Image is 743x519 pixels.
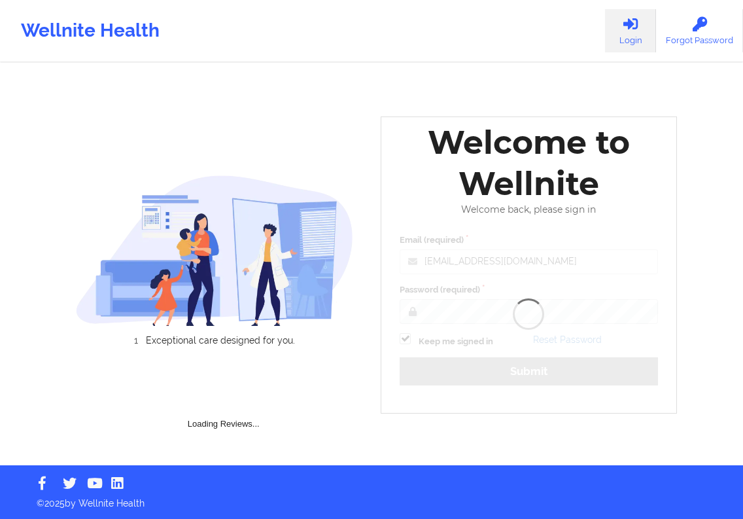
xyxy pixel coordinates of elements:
[390,204,667,215] div: Welcome back, please sign in
[27,488,716,510] p: © 2025 by Wellnite Health
[390,122,667,204] div: Welcome to Wellnite
[76,175,354,326] img: wellnite-auth-hero_200.c722682e.png
[605,9,656,52] a: Login
[656,9,743,52] a: Forgot Password
[76,368,372,431] div: Loading Reviews...
[87,335,353,346] li: Exceptional care designed for you.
